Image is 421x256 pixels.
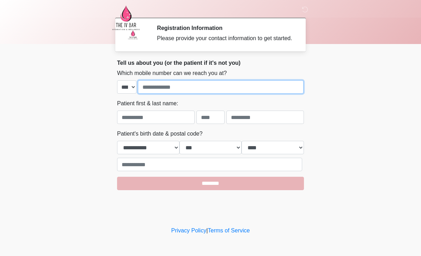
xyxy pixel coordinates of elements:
img: The IV Bar, LLC Logo [110,5,142,30]
a: Privacy Policy [171,227,207,233]
a: | [206,227,208,233]
label: Patient's birth date & postal code? [117,130,202,138]
h2: Tell us about you (or the patient if it's not you) [117,60,304,66]
a: Terms of Service [208,227,250,233]
label: Which mobile number can we reach you at? [117,69,227,77]
label: Patient first & last name: [117,99,178,108]
div: Please provide your contact information to get started. [157,34,293,43]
